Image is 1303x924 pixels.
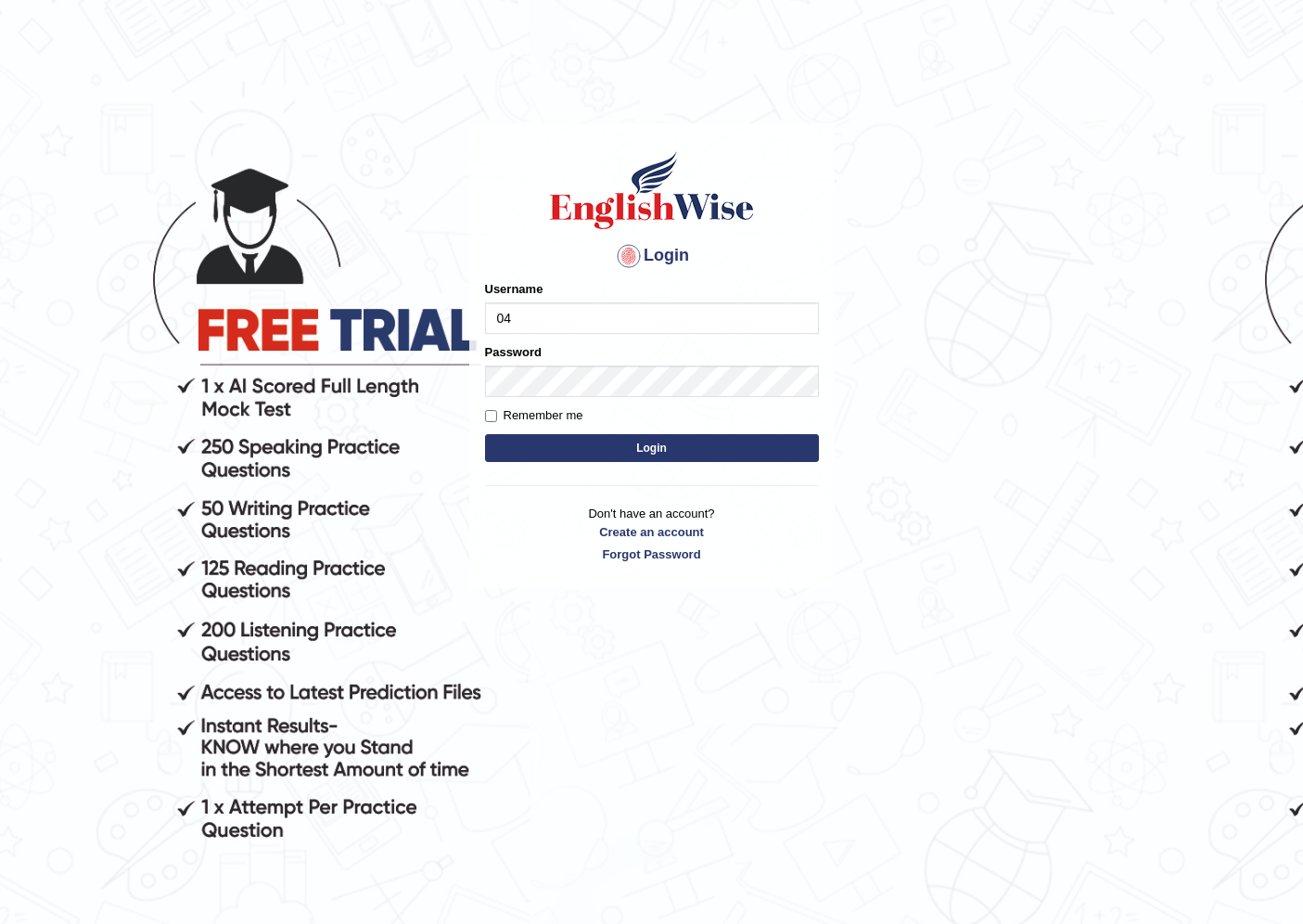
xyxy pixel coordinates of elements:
[546,148,758,232] img: Logo of English Wise sign in for intelligent practice with AI
[485,505,819,562] p: Don't have an account?
[485,434,819,462] button: Login
[485,523,819,541] a: Create an account
[485,280,543,298] label: Username
[485,545,819,563] a: Forgot Password
[485,406,583,425] label: Remember me
[485,241,819,271] h4: Login
[485,410,497,422] input: Remember me
[485,343,542,361] label: Password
